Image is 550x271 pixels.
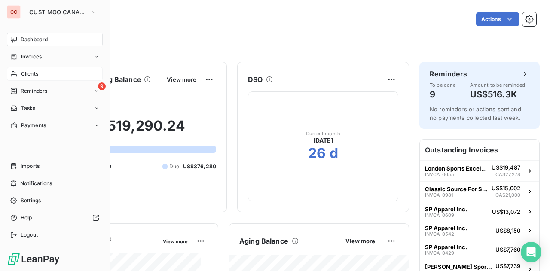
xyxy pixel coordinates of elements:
[21,53,42,61] span: Invoices
[425,172,454,177] span: INVCA-0655
[183,163,217,171] span: US$376,280
[470,88,526,101] h4: US$516.3K
[425,192,453,198] span: INVCA-0981
[430,88,456,101] h4: 9
[248,74,263,85] h6: DSO
[430,82,456,88] span: To be done
[160,237,190,245] button: View more
[492,164,520,171] span: US$19,487
[306,131,340,136] span: Current month
[420,221,539,240] button: SP Apparel Inc.INVCA-0542US$8,150
[492,185,520,192] span: US$15,002
[521,242,541,262] div: Open Intercom Messenger
[470,82,526,88] span: Amount to be reminded
[495,171,520,178] span: CA$27,278
[163,238,188,244] span: View more
[425,206,467,213] span: SP Apparel Inc.
[476,12,519,26] button: Actions
[495,246,520,253] span: US$7,760
[425,263,492,270] span: [PERSON_NAME] Sports Excellence
[420,140,539,160] h6: Outstanding Invoices
[7,252,60,266] img: Logo LeanPay
[343,237,378,245] button: View more
[430,106,521,121] span: No reminders or actions sent and no payments collected last week.
[49,117,216,143] h2: US$519,290.24
[167,76,196,83] span: View more
[420,202,539,221] button: SP Apparel Inc.INVCA-0609US$13,072
[425,225,467,231] span: SP Apparel Inc.
[7,5,21,19] div: CC
[345,238,375,244] span: View more
[425,231,454,237] span: INVCA-0542
[21,104,36,112] span: Tasks
[420,240,539,259] button: SP Apparel Inc.INVCA-0429US$7,760
[425,165,488,172] span: London Sports Excellence
[21,87,47,95] span: Reminders
[495,227,520,234] span: US$8,150
[21,162,40,170] span: Imports
[169,163,179,171] span: Due
[164,76,199,83] button: View more
[21,214,32,222] span: Help
[29,9,87,15] span: CUSTIMOO CANADA
[7,211,103,225] a: Help
[21,36,48,43] span: Dashboard
[425,244,467,250] span: SP Apparel Inc.
[495,192,520,199] span: CA$21,000
[495,262,520,269] span: US$7,739
[313,136,333,145] span: [DATE]
[21,70,38,78] span: Clients
[430,69,467,79] h6: Reminders
[21,122,46,129] span: Payments
[21,197,41,204] span: Settings
[330,145,338,162] h2: d
[239,236,288,246] h6: Aging Balance
[21,231,38,239] span: Logout
[308,145,326,162] h2: 26
[20,180,52,187] span: Notifications
[98,82,106,90] span: 9
[420,160,539,181] button: London Sports ExcellenceINVCA-0655US$19,487CA$27,278
[425,213,454,218] span: INVCA-0609
[492,208,520,215] span: US$13,072
[425,250,454,256] span: INVCA-0429
[425,186,488,192] span: Classic Source For Sports
[420,181,539,202] button: Classic Source For SportsINVCA-0981US$15,002CA$21,000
